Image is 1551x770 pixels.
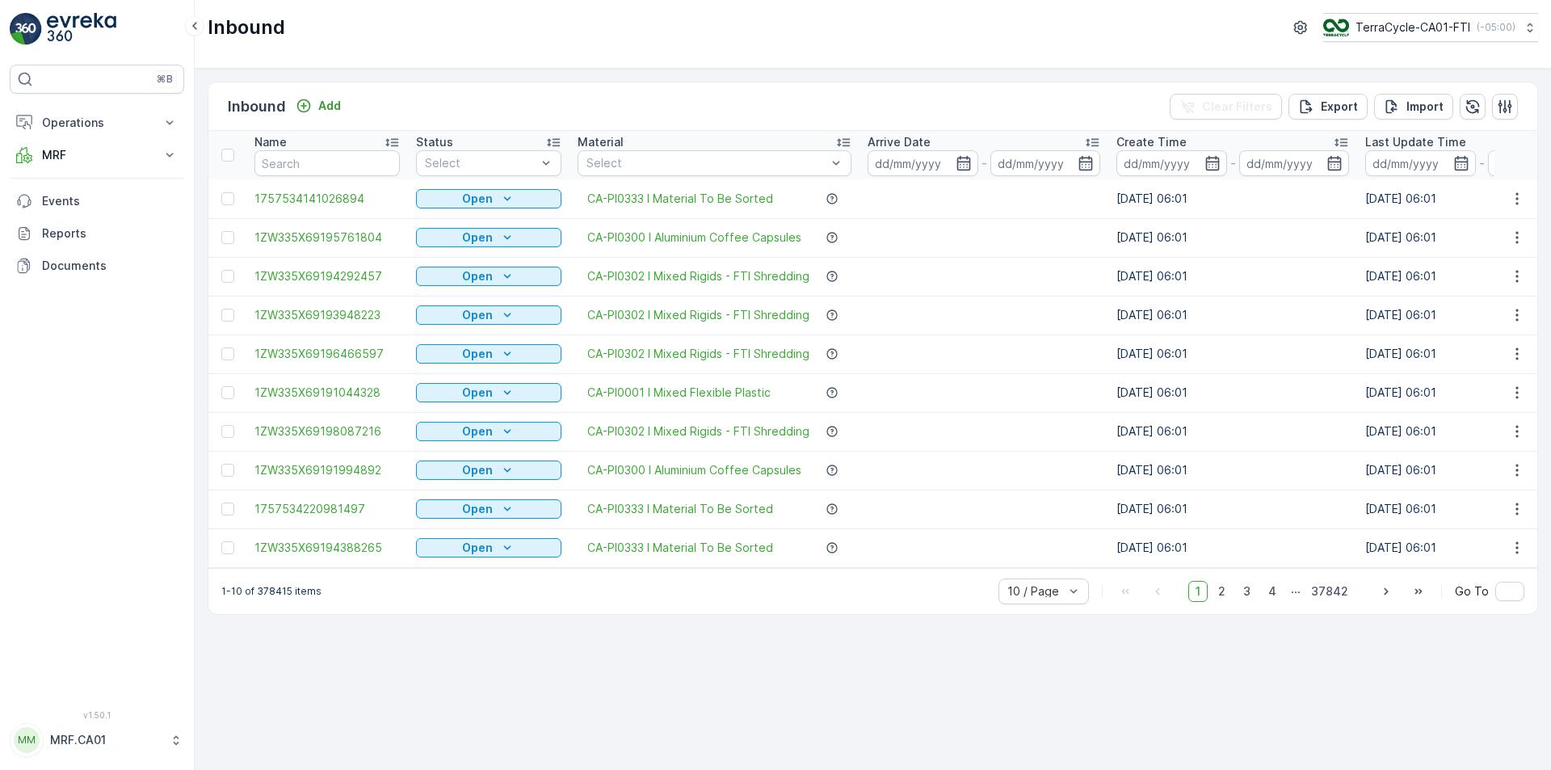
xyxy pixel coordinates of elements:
span: 3 [1236,581,1258,602]
p: Material [578,134,624,150]
button: Open [416,461,561,480]
p: MRF [42,147,152,163]
p: Operations [42,115,152,131]
span: CA-PI0001 I Mixed Flexible Plastic [587,385,771,401]
td: [DATE] 06:01 [1108,335,1357,373]
a: CA-PI0300 I Aluminium Coffee Capsules [587,229,801,246]
div: Toggle Row Selected [221,503,234,515]
input: dd/mm/yyyy [1239,150,1350,176]
p: 1-10 of 378415 items [221,585,322,598]
p: Open [462,268,493,284]
td: [DATE] 06:01 [1108,451,1357,490]
button: Import [1374,94,1453,120]
a: CA-PI0333 I Material To Be Sorted [587,501,773,517]
button: MMMRF.CA01 [10,723,184,757]
p: - [981,154,987,173]
p: Last Update Time [1365,134,1466,150]
p: Select [586,155,826,171]
p: Open [462,501,493,517]
div: Toggle Row Selected [221,231,234,244]
p: ( -05:00 ) [1477,21,1515,34]
input: dd/mm/yyyy [990,150,1101,176]
span: 2 [1211,581,1233,602]
button: Open [416,228,561,247]
p: Events [42,193,178,209]
span: 37842 [1304,581,1356,602]
p: Import [1406,99,1444,115]
button: Open [416,344,561,364]
td: [DATE] 06:01 [1108,490,1357,528]
span: CA-PI0302 I Mixed Rigids - FTI Shredding [587,307,809,323]
a: Reports [10,217,184,250]
a: 1ZW335X69195761804 [254,229,400,246]
a: CA-PI0302 I Mixed Rigids - FTI Shredding [587,423,809,440]
p: Documents [42,258,178,274]
a: 1ZW335X69194388265 [254,540,400,556]
button: Open [416,422,561,441]
a: 1ZW335X69194292457 [254,268,400,284]
span: CA-PI0333 I Material To Be Sorted [587,540,773,556]
a: 1ZW335X69196466597 [254,346,400,362]
input: dd/mm/yyyy [1365,150,1476,176]
input: dd/mm/yyyy [868,150,978,176]
span: v 1.50.1 [10,710,184,720]
p: Status [416,134,453,150]
div: Toggle Row Selected [221,270,234,283]
img: logo_light-DOdMpM7g.png [47,13,116,45]
p: Reports [42,225,178,242]
p: Clear Filters [1202,99,1272,115]
p: MRF.CA01 [50,732,162,748]
td: [DATE] 06:01 [1108,373,1357,412]
p: - [1230,154,1236,173]
p: Select [425,155,536,171]
div: MM [14,727,40,753]
button: Export [1288,94,1368,120]
a: Events [10,185,184,217]
span: 1ZW335X69191044328 [254,385,400,401]
a: Documents [10,250,184,282]
p: Open [462,540,493,556]
img: logo [10,13,42,45]
div: Toggle Row Selected [221,192,234,205]
button: Open [416,267,561,286]
p: Arrive Date [868,134,931,150]
p: TerraCycle-CA01-FTI [1356,19,1470,36]
a: CA-PI0302 I Mixed Rigids - FTI Shredding [587,268,809,284]
p: Open [462,423,493,440]
button: Open [416,305,561,325]
div: Toggle Row Selected [221,309,234,322]
td: [DATE] 06:01 [1108,412,1357,451]
a: CA-PI0300 I Aluminium Coffee Capsules [587,462,801,478]
a: CA-PI0333 I Material To Be Sorted [587,191,773,207]
p: Open [462,346,493,362]
button: Open [416,383,561,402]
p: Open [462,191,493,207]
p: Inbound [208,15,285,40]
td: [DATE] 06:01 [1108,218,1357,257]
button: Clear Filters [1170,94,1282,120]
td: [DATE] 06:01 [1108,528,1357,567]
a: 1ZW335X69193948223 [254,307,400,323]
span: Go To [1455,583,1489,600]
div: Toggle Row Selected [221,425,234,438]
div: Toggle Row Selected [221,464,234,477]
p: ... [1291,581,1301,602]
td: [DATE] 06:01 [1108,257,1357,296]
a: 1757534220981497 [254,501,400,517]
a: 1ZW335X69191994892 [254,462,400,478]
a: 1757534141026894 [254,191,400,207]
p: Add [318,98,341,114]
button: Open [416,538,561,558]
button: Operations [10,107,184,139]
